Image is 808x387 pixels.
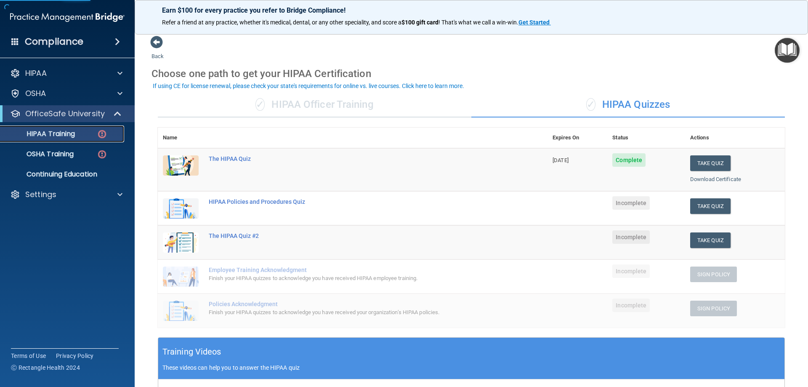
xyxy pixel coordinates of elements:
[439,19,518,26] span: ! That's what we call a win-win.
[401,19,439,26] strong: $100 gift card
[151,61,791,86] div: Choose one path to get your HIPAA Certification
[518,19,550,26] strong: Get Started
[5,150,74,158] p: OSHA Training
[612,299,650,312] span: Incomplete
[690,267,737,282] button: Sign Policy
[97,149,107,160] img: danger-circle.6113f641.png
[775,38,800,63] button: Open Resource Center
[10,9,125,26] img: PMB logo
[612,230,650,244] span: Incomplete
[586,98,595,111] span: ✓
[209,155,505,162] div: The HIPAA Quiz
[5,170,120,179] p: Continuing Education
[151,43,164,59] a: Back
[25,109,105,119] p: OfficeSafe University
[25,68,47,78] p: HIPAA
[548,128,607,148] th: Expires On
[11,363,80,372] span: Ⓒ Rectangle Health 2024
[685,128,785,148] th: Actions
[25,189,56,200] p: Settings
[158,128,204,148] th: Name
[690,176,741,182] a: Download Certificate
[10,88,122,99] a: OSHA
[471,92,785,117] div: HIPAA Quizzes
[612,264,650,278] span: Incomplete
[209,301,505,307] div: Policies Acknowledgment
[158,92,471,117] div: HIPAA Officer Training
[25,88,46,99] p: OSHA
[25,36,83,48] h4: Compliance
[162,19,401,26] span: Refer a friend at any practice, whether it's medical, dental, or any other speciality, and score a
[518,19,551,26] a: Get Started
[690,198,731,214] button: Take Quiz
[10,109,122,119] a: OfficeSafe University
[151,82,465,90] button: If using CE for license renewal, please check your state's requirements for online vs. live cours...
[209,273,505,283] div: Finish your HIPAA quizzes to acknowledge you have received HIPAA employee training.
[690,301,737,316] button: Sign Policy
[209,232,505,239] div: The HIPAA Quiz #2
[612,196,650,210] span: Incomplete
[10,189,122,200] a: Settings
[209,198,505,205] div: HIPAA Policies and Procedures Quiz
[10,68,122,78] a: HIPAA
[255,98,265,111] span: ✓
[11,352,46,360] a: Terms of Use
[162,344,221,359] h5: Training Videos
[162,6,781,14] p: Earn $100 for every practice you refer to Bridge Compliance!
[612,153,646,167] span: Complete
[5,130,75,138] p: HIPAA Training
[162,364,780,371] p: These videos can help you to answer the HIPAA quiz
[153,83,464,89] div: If using CE for license renewal, please check your state's requirements for online vs. live cours...
[553,157,569,163] span: [DATE]
[607,128,685,148] th: Status
[97,129,107,139] img: danger-circle.6113f641.png
[690,155,731,171] button: Take Quiz
[690,232,731,248] button: Take Quiz
[209,267,505,273] div: Employee Training Acknowledgment
[56,352,94,360] a: Privacy Policy
[209,307,505,318] div: Finish your HIPAA quizzes to acknowledge you have received your organization’s HIPAA policies.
